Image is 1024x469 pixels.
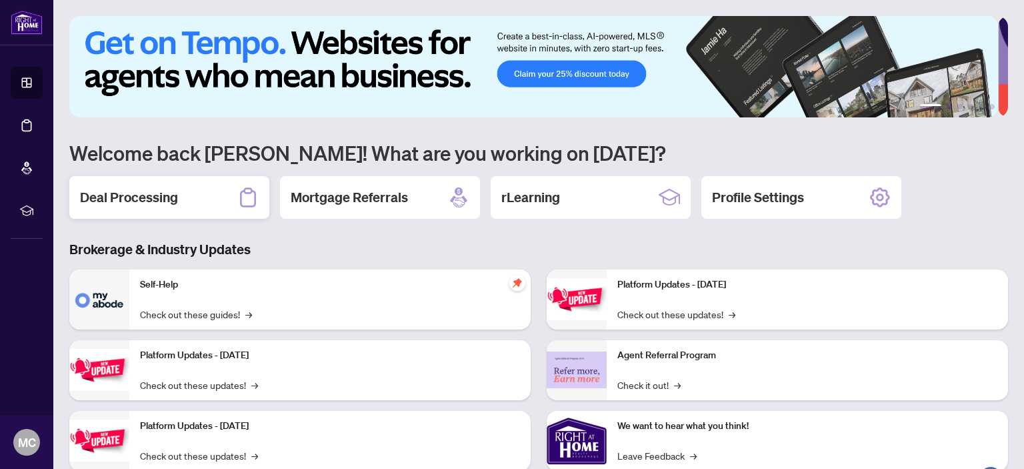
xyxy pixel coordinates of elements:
span: → [251,378,258,392]
span: → [251,448,258,463]
a: Check it out!→ [617,378,681,392]
a: Check out these updates!→ [140,448,258,463]
h3: Brokerage & Industry Updates [69,240,1008,259]
button: 3 [957,104,963,109]
p: Platform Updates - [DATE] [617,278,997,292]
p: Self-Help [140,278,520,292]
h2: Mortgage Referrals [291,188,408,207]
img: Self-Help [69,270,129,330]
span: → [245,307,252,322]
img: Platform Updates - September 16, 2025 [69,349,129,391]
img: Platform Updates - June 23, 2025 [547,278,607,320]
a: Check out these updates!→ [617,307,735,322]
h2: Profile Settings [712,188,804,207]
h1: Welcome back [PERSON_NAME]! What are you working on [DATE]? [69,140,1008,165]
button: 4 [968,104,973,109]
button: 5 [979,104,984,109]
a: Check out these updates!→ [140,378,258,392]
p: Platform Updates - [DATE] [140,419,520,434]
img: Platform Updates - July 21, 2025 [69,420,129,462]
button: 1 [920,104,941,109]
img: Agent Referral Program [547,352,607,388]
span: MC [18,433,36,452]
img: Slide 0 [69,16,998,117]
p: Platform Updates - [DATE] [140,348,520,363]
button: Open asap [971,422,1011,462]
span: → [690,448,697,463]
img: logo [11,10,43,35]
h2: rLearning [501,188,560,207]
p: We want to hear what you think! [617,419,997,434]
a: Check out these guides!→ [140,307,252,322]
span: pushpin [509,275,525,291]
p: Agent Referral Program [617,348,997,363]
button: 2 [947,104,952,109]
button: 6 [989,104,995,109]
h2: Deal Processing [80,188,178,207]
a: Leave Feedback→ [617,448,697,463]
span: → [729,307,735,322]
span: → [674,378,681,392]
